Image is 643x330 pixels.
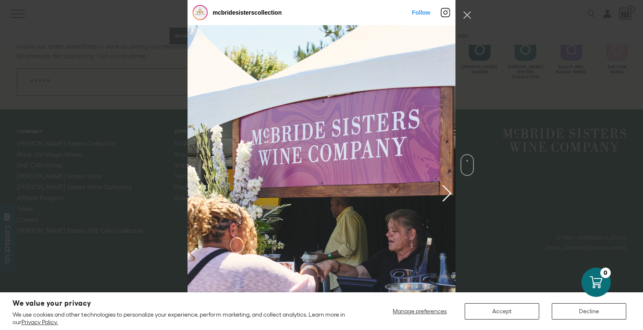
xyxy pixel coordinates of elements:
a: mcbridesisterscollection [213,9,282,16]
span: Manage preferences [393,308,447,315]
a: Follow [412,9,430,16]
button: Manage preferences [388,303,452,320]
h2: We value your privacy [13,300,357,307]
button: Close Instagram Feed Popup [460,8,474,22]
button: Decline [552,303,626,320]
div: 0 [600,268,611,278]
p: We use cookies and other technologies to personalize your experience, perform marketing, and coll... [13,311,357,326]
a: Privacy Policy. [21,319,58,325]
button: Accept [465,303,539,320]
button: Previous image [440,184,450,201]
